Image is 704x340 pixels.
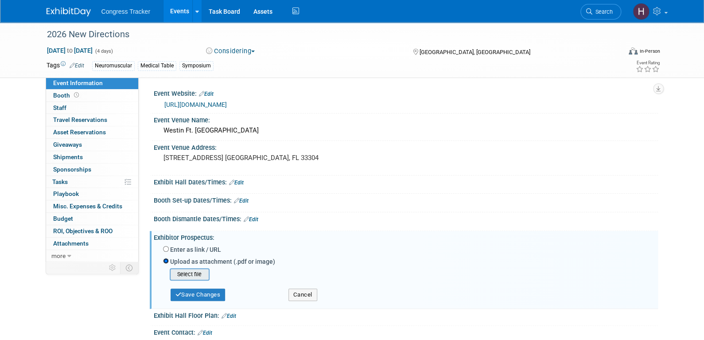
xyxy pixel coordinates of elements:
div: Event Rating [635,61,659,65]
div: In-Person [639,48,660,55]
div: Event Website: [154,87,658,98]
a: Asset Reservations [46,126,138,138]
a: Tasks [46,176,138,188]
span: Giveaways [53,141,82,148]
div: Westin Ft. [GEOGRAPHIC_DATA] [160,124,651,137]
a: Misc. Expenses & Credits [46,200,138,212]
button: Save Changes [171,289,226,301]
a: Booth [46,90,138,102]
span: Attachments [53,240,89,247]
a: ROI, Objectives & ROO [46,225,138,237]
label: Upload as attachment (.pdf or image) [170,257,275,266]
a: Edit [70,63,84,69]
div: Exhibit Hall Floor Plan: [154,309,658,320]
span: Congress Tracker [101,8,150,15]
a: Budget [46,213,138,225]
span: Booth [53,92,81,99]
span: Booth not reserved yet [72,92,81,98]
a: Edit [199,91,214,97]
a: Edit [229,180,244,186]
a: Edit [234,198,249,204]
span: (4 days) [94,48,113,54]
span: Asset Reservations [53,129,106,136]
div: Event Format [569,46,660,59]
span: Shipments [53,153,83,160]
span: Event Information [53,79,103,86]
span: more [51,252,66,259]
div: Booth Set-up Dates/Times: [154,194,658,205]
span: ROI, Objectives & ROO [53,227,113,234]
img: Format-Inperson.png [629,47,638,55]
a: Shipments [46,151,138,163]
a: Attachments [46,238,138,250]
div: Symposium [179,61,214,70]
img: ExhibitDay [47,8,91,16]
button: Considering [203,47,258,56]
a: Edit [244,216,258,223]
td: Tags [47,61,84,71]
td: Personalize Event Tab Strip [105,262,121,274]
img: Heather Jones [633,3,650,20]
a: [URL][DOMAIN_NAME] [164,101,227,108]
a: Sponsorships [46,164,138,176]
button: Cancel [288,289,317,301]
span: Sponsorships [53,166,91,173]
span: [DATE] [DATE] [47,47,93,55]
span: Tasks [52,178,68,185]
td: Toggle Event Tabs [120,262,138,274]
a: Edit [198,330,212,336]
div: Neuromuscular [92,61,135,70]
a: Staff [46,102,138,114]
div: Exhibit Hall Dates/Times: [154,176,658,187]
a: Giveaways [46,139,138,151]
span: Budget [53,215,73,222]
div: 2026 New Directions [44,27,608,43]
div: Exhibitor Prospectus: [154,231,658,242]
span: Travel Reservations [53,116,107,123]
span: Staff [53,104,66,111]
label: Enter as link / URL [170,245,221,254]
span: Misc. Expenses & Credits [53,203,122,210]
a: Search [580,4,621,20]
a: Travel Reservations [46,114,138,126]
span: to [66,47,74,54]
a: Event Information [46,77,138,89]
a: Playbook [46,188,138,200]
div: Event Contact: [154,326,658,337]
span: Playbook [53,190,79,197]
span: [GEOGRAPHIC_DATA], [GEOGRAPHIC_DATA] [420,49,530,55]
div: Medical Table [138,61,176,70]
span: Search [592,8,613,15]
div: Booth Dismantle Dates/Times: [154,212,658,224]
a: Edit [222,313,236,319]
div: Event Venue Name: [154,113,658,125]
a: more [46,250,138,262]
div: Event Venue Address: [154,141,658,152]
pre: [STREET_ADDRESS] [GEOGRAPHIC_DATA], FL 33304 [163,154,354,162]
